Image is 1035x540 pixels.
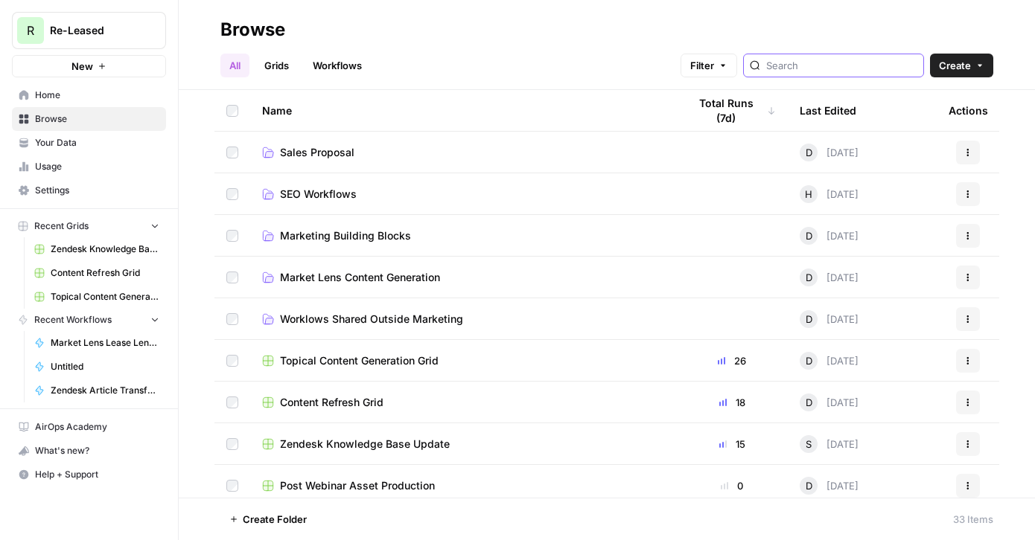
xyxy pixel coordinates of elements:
span: D [806,228,812,243]
span: Topical Content Generation Grid [280,353,439,368]
a: Home [12,83,166,107]
span: Filter [690,58,714,73]
div: [DATE] [800,227,859,245]
button: Create [930,54,993,77]
span: Content Refresh Grid [280,395,383,410]
a: Content Refresh Grid [262,395,664,410]
div: [DATE] [800,477,859,495]
a: SEO Workflows [262,187,664,202]
span: Zendesk Knowledge Base Update [280,437,450,451]
button: What's new? [12,439,166,463]
button: Recent Grids [12,215,166,237]
div: [DATE] [800,144,859,161]
span: Marketing Building Blocks [280,228,411,243]
span: D [806,478,812,493]
span: Recent Workflows [34,313,112,327]
div: [DATE] [800,185,859,203]
div: 26 [688,353,776,368]
span: Sales Proposal [280,145,354,160]
div: Actions [949,90,988,131]
div: [DATE] [800,310,859,328]
span: Content Refresh Grid [51,266,159,280]
span: D [806,270,812,285]
button: Recent Workflows [12,309,166,331]
span: Worklows Shared Outside Marketing [280,312,463,327]
a: Zendesk Knowledge Base Update [28,237,166,261]
a: All [220,54,249,77]
a: Your Data [12,131,166,155]
span: Browse [35,112,159,126]
a: Market Lens Lease Lengths Workflow [28,331,166,355]
span: Zendesk Knowledge Base Update [51,242,159,256]
a: Sales Proposal [262,145,664,160]
span: D [806,312,812,327]
div: 15 [688,437,776,451]
div: Total Runs (7d) [688,90,776,131]
button: Help + Support [12,463,166,486]
span: Create Folder [243,512,307,527]
span: SEO Workflows [280,187,357,202]
a: Topical Content Generation Grid [262,353,664,368]
span: Topical Content Generation Grid [51,290,159,303]
span: R [27,22,34,39]
button: Create Folder [220,507,316,531]
a: Settings [12,179,166,202]
span: Zendesk Article Transform [51,384,159,397]
a: Usage [12,155,166,179]
a: Market Lens Content Generation [262,270,664,285]
div: 33 Items [953,512,993,527]
span: H [805,187,812,202]
a: Grids [255,54,298,77]
button: New [12,55,166,77]
span: Untitled [51,360,159,373]
span: Settings [35,184,159,197]
div: 0 [688,478,776,493]
span: AirOps Academy [35,420,159,434]
span: Usage [35,160,159,173]
span: D [806,395,812,410]
a: Content Refresh Grid [28,261,166,285]
span: Home [35,89,159,102]
div: Last Edited [800,90,856,131]
span: D [806,353,812,368]
div: [DATE] [800,435,859,453]
div: [DATE] [800,393,859,411]
span: Recent Grids [34,219,89,233]
span: New [71,59,93,74]
input: Search [766,58,917,73]
a: Zendesk Article Transform [28,379,166,402]
a: Zendesk Knowledge Base Update [262,437,664,451]
a: Topical Content Generation Grid [28,285,166,309]
a: Marketing Building Blocks [262,228,664,243]
span: Post Webinar Asset Production [280,478,435,493]
div: [DATE] [800,352,859,370]
span: Help + Support [35,468,159,481]
span: Re-Leased [50,23,140,38]
a: Browse [12,107,166,131]
div: What's new? [13,440,165,462]
button: Workspace: Re-Leased [12,12,166,49]
span: S [806,437,812,451]
a: Worklows Shared Outside Marketing [262,312,664,327]
span: Market Lens Lease Lengths Workflow [51,336,159,350]
div: Browse [220,18,285,42]
a: Post Webinar Asset Production [262,478,664,493]
span: D [806,145,812,160]
span: Create [939,58,971,73]
div: Name [262,90,664,131]
a: Untitled [28,355,166,379]
a: AirOps Academy [12,415,166,439]
div: [DATE] [800,269,859,286]
button: Filter [681,54,737,77]
div: 18 [688,395,776,410]
span: Market Lens Content Generation [280,270,440,285]
span: Your Data [35,136,159,150]
a: Workflows [304,54,371,77]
